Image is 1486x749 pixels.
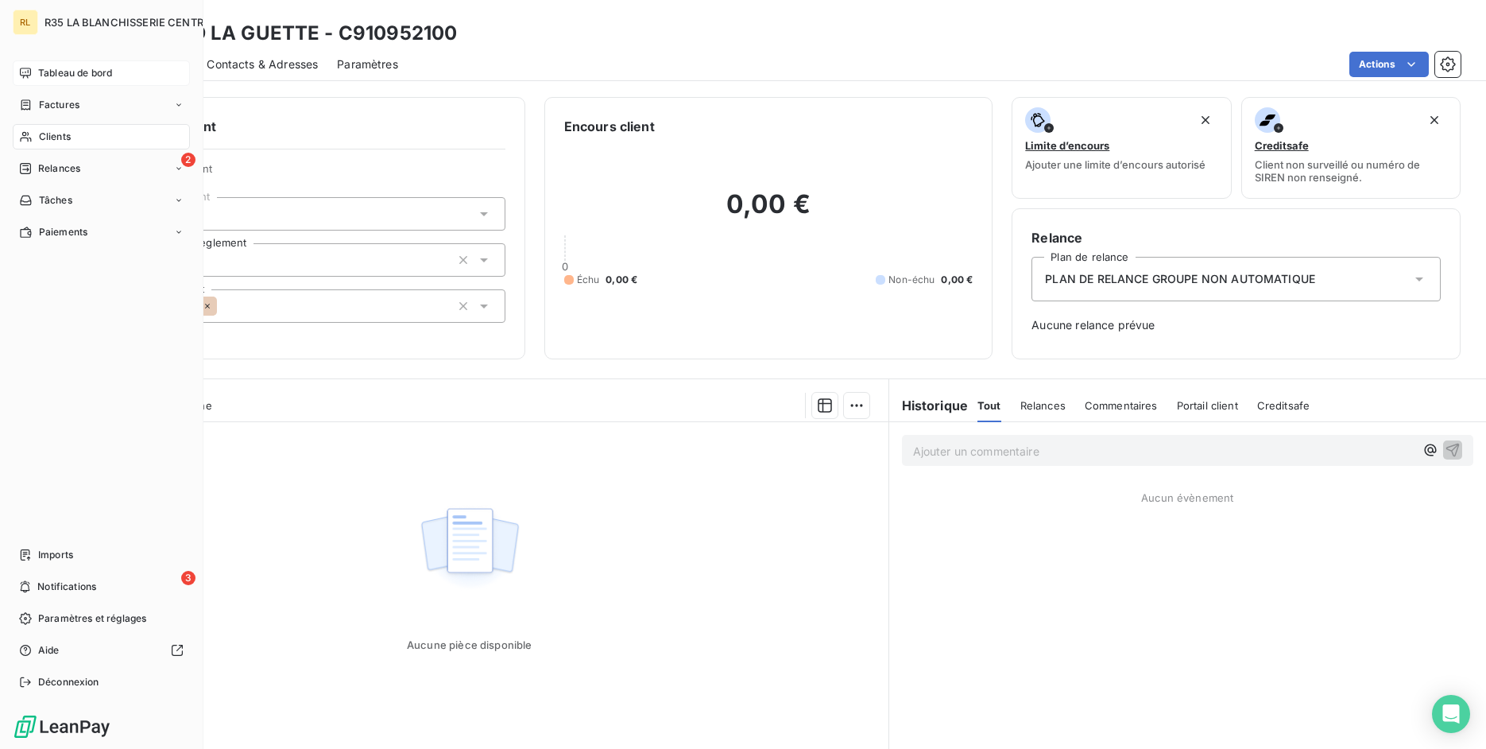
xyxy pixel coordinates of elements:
[1432,695,1470,733] div: Open Intercom Messenger
[1045,271,1315,287] span: PLAN DE RELANCE GROUPE NON AUTOMATIQUE
[1031,228,1441,247] h6: Relance
[128,162,505,184] span: Propriétés Client
[217,299,230,313] input: Ajouter une valeur
[38,675,99,689] span: Déconnexion
[1255,158,1447,184] span: Client non surveillé ou numéro de SIREN non renseigné.
[140,19,457,48] h3: EHPAD LA GUETTE - C910952100
[13,714,111,739] img: Logo LeanPay
[38,66,112,80] span: Tableau de bord
[1255,139,1309,152] span: Creditsafe
[96,117,505,136] h6: Informations client
[977,399,1001,412] span: Tout
[1025,139,1109,152] span: Limite d’encours
[39,130,71,144] span: Clients
[39,98,79,112] span: Factures
[419,499,520,598] img: Empty state
[13,638,190,663] a: Aide
[181,571,195,585] span: 3
[38,611,146,626] span: Paramètres et réglages
[207,56,318,72] span: Contacts & Adresses
[941,273,973,287] span: 0,00 €
[577,273,600,287] span: Échu
[889,396,969,415] h6: Historique
[38,643,60,658] span: Aide
[1257,399,1310,412] span: Creditsafe
[606,273,637,287] span: 0,00 €
[13,10,38,35] div: RL
[37,580,96,594] span: Notifications
[564,188,973,236] h2: 0,00 €
[1025,158,1205,171] span: Ajouter une limite d’encours autorisé
[39,193,72,208] span: Tâches
[888,273,935,287] span: Non-échu
[337,56,398,72] span: Paramètres
[564,117,655,136] h6: Encours client
[38,548,73,562] span: Imports
[1141,491,1233,504] span: Aucun évènement
[1177,399,1238,412] span: Portail client
[1031,317,1441,333] span: Aucune relance prévue
[1012,97,1231,199] button: Limite d’encoursAjouter une limite d’encours autorisé
[181,153,195,167] span: 2
[1241,97,1461,199] button: CreditsafeClient non surveillé ou numéro de SIREN non renseigné.
[1020,399,1066,412] span: Relances
[407,638,532,651] span: Aucune pièce disponible
[1085,399,1158,412] span: Commentaires
[562,260,568,273] span: 0
[1349,52,1429,77] button: Actions
[38,161,80,176] span: Relances
[39,225,87,239] span: Paiements
[45,16,232,29] span: R35 LA BLANCHISSERIE CENTRALE 2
